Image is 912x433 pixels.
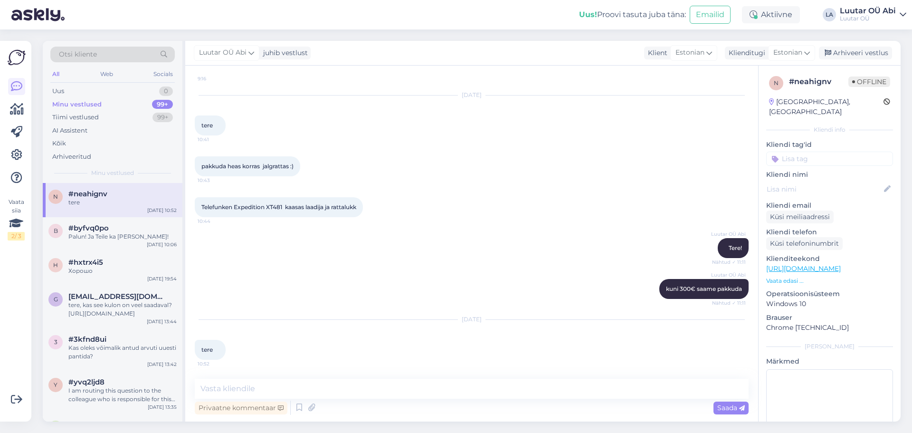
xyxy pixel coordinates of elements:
[147,241,177,248] div: [DATE] 10:06
[59,49,97,59] span: Otsi kliente
[152,100,173,109] div: 99+
[579,9,686,20] div: Proovi tasuta juba täna:
[259,48,308,58] div: juhib vestlust
[147,318,177,325] div: [DATE] 13:44
[52,152,91,162] div: Arhiveeritud
[766,227,893,237] p: Kliendi telefon
[766,201,893,211] p: Kliendi email
[8,198,25,241] div: Vaata siia
[52,126,87,135] div: AI Assistent
[729,244,742,251] span: Tere!
[8,48,26,67] img: Askly Logo
[53,193,58,200] span: n
[710,231,746,238] span: Luutar OÜ Abi
[52,139,66,148] div: Kõik
[766,125,893,134] div: Kliendi info
[198,177,233,184] span: 10:43
[201,203,356,211] span: Telefunken Expedition XT481 kaasas laadija ja rattalukk
[68,292,167,301] span: grete.vendel@gmail.com
[198,136,233,143] span: 10:41
[766,152,893,166] input: Lisa tag
[52,87,64,96] div: Uus
[766,264,841,273] a: [URL][DOMAIN_NAME]
[198,75,233,82] span: 9:16
[774,79,779,87] span: n
[766,289,893,299] p: Operatsioonisüsteem
[152,113,173,122] div: 99+
[98,68,115,80] div: Web
[710,259,746,266] span: Nähtud ✓ 11:11
[789,76,848,87] div: # neahignv
[68,301,177,318] div: tere, kas see kulon on veel saadaval? [URL][DOMAIN_NAME]
[159,87,173,96] div: 0
[91,169,134,177] span: Minu vestlused
[766,356,893,366] p: Märkmed
[54,338,57,346] span: 3
[53,261,58,269] span: h
[201,346,213,353] span: tere
[710,299,746,307] span: Nähtud ✓ 11:11
[68,421,109,429] span: #5oqbaz9h
[147,361,177,368] div: [DATE] 13:42
[147,207,177,214] div: [DATE] 10:52
[198,360,233,367] span: 10:52
[195,91,749,99] div: [DATE]
[148,404,177,411] div: [DATE] 13:35
[54,296,58,303] span: g
[198,218,233,225] span: 10:44
[195,315,749,324] div: [DATE]
[766,313,893,323] p: Brauser
[54,227,58,234] span: b
[152,68,175,80] div: Socials
[742,6,800,23] div: Aktiivne
[773,48,802,58] span: Estonian
[50,68,61,80] div: All
[710,271,746,279] span: Luutar OÜ Abi
[690,6,731,24] button: Emailid
[68,224,109,232] span: #byfvq0po
[840,15,896,22] div: Luutar OÜ
[766,323,893,333] p: Chrome [TECHNICAL_ID]
[766,299,893,309] p: Windows 10
[68,386,177,404] div: I am routing this question to the colleague who is responsible for this topic. The reply might ta...
[848,77,890,87] span: Offline
[68,344,177,361] div: Kas oleks võimalik antud arvuti uuesti pantida?
[68,378,104,386] span: #yvq2ljd8
[68,190,107,198] span: #neahignv
[68,267,177,275] div: Хорошо
[766,140,893,150] p: Kliendi tag'id
[766,237,843,250] div: Küsi telefoninumbrit
[766,211,834,223] div: Küsi meiliaadressi
[147,275,177,282] div: [DATE] 19:54
[769,97,883,117] div: [GEOGRAPHIC_DATA], [GEOGRAPHIC_DATA]
[644,48,667,58] div: Klient
[766,342,893,351] div: [PERSON_NAME]
[199,48,247,58] span: Luutar OÜ Abi
[68,232,177,241] div: Palun! Ja Teile ka [PERSON_NAME]!
[823,8,836,21] div: LA
[840,7,906,22] a: Luutar OÜ AbiLuutar OÜ
[8,232,25,241] div: 2 / 3
[766,254,893,264] p: Klienditeekond
[52,100,102,109] div: Minu vestlused
[819,47,892,59] div: Arhiveeri vestlus
[68,258,103,267] span: #hxtrx4i5
[52,113,99,122] div: Tiimi vestlused
[201,163,294,170] span: pakkuda heas korras jalgrattas :)
[840,7,896,15] div: Luutar OÜ Abi
[767,184,882,194] input: Lisa nimi
[68,198,177,207] div: tere
[675,48,704,58] span: Estonian
[68,335,106,344] span: #3kfnd8ui
[766,170,893,180] p: Kliendi nimi
[54,381,57,388] span: y
[579,10,597,19] b: Uus!
[725,48,765,58] div: Klienditugi
[766,277,893,285] p: Vaata edasi ...
[201,122,213,129] span: tere
[195,402,287,414] div: Privaatne kommentaar
[666,285,742,292] span: kuni 300€ saame pakkuda
[717,404,745,412] span: Saada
